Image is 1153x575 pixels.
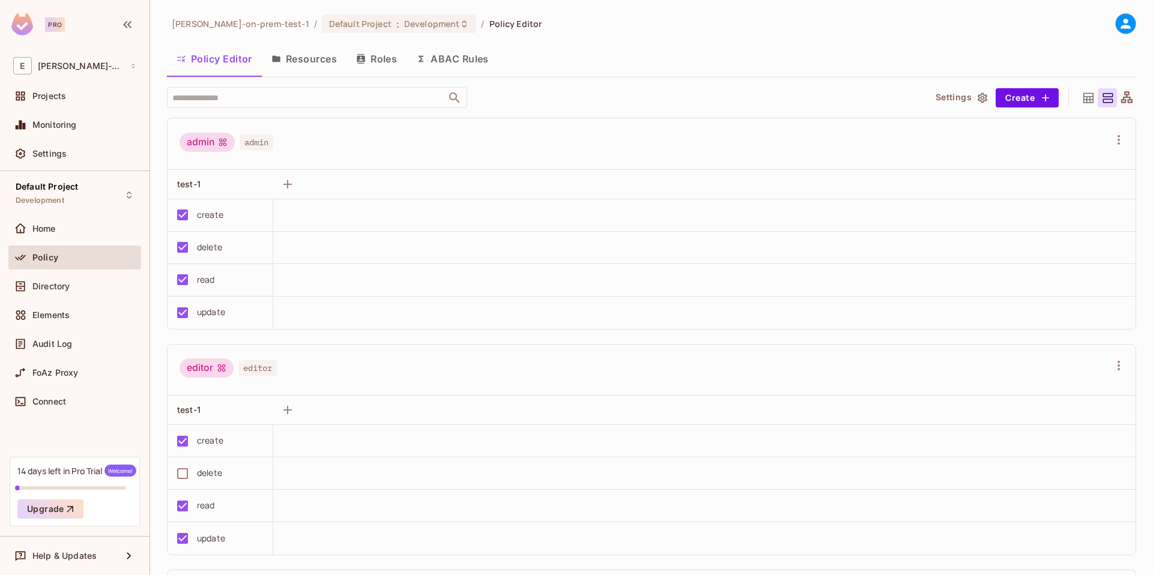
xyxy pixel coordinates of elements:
[329,18,392,29] span: Default Project
[32,281,70,291] span: Directory
[45,17,65,32] div: Pro
[407,44,498,74] button: ABAC Rules
[32,91,66,101] span: Projects
[180,358,234,378] div: editor
[238,360,277,376] span: editor
[17,499,83,519] button: Upgrade
[197,532,225,545] div: update
[32,551,97,561] span: Help & Updates
[32,253,58,262] span: Policy
[180,133,235,152] div: admin
[481,18,484,29] li: /
[32,310,70,320] span: Elements
[11,13,33,35] img: SReyMgAAAABJRU5ErkJggg==
[16,182,78,191] span: Default Project
[32,120,77,130] span: Monitoring
[197,306,225,319] div: update
[104,465,136,477] span: Welcome!
[38,61,124,71] span: Workspace: eli-on-prem-test-1
[167,44,262,74] button: Policy Editor
[931,88,991,107] button: Settings
[197,273,215,286] div: read
[489,18,542,29] span: Policy Editor
[197,499,215,512] div: read
[262,44,347,74] button: Resources
[32,339,72,349] span: Audit Log
[197,434,223,447] div: create
[32,224,56,233] span: Home
[13,57,32,74] span: E
[32,368,79,378] span: FoAz Proxy
[446,89,463,106] button: Open
[32,397,66,406] span: Connect
[177,405,201,415] span: test-1
[347,44,407,74] button: Roles
[996,88,1059,107] button: Create
[32,149,67,158] span: Settings
[240,134,273,150] span: admin
[172,18,309,29] span: the active workspace
[314,18,317,29] li: /
[197,208,223,221] div: create
[404,18,459,29] span: Development
[197,241,222,254] div: delete
[177,179,201,189] span: test-1
[16,196,64,205] span: Development
[17,465,136,477] div: 14 days left in Pro Trial
[197,466,222,480] div: delete
[396,19,400,29] span: :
